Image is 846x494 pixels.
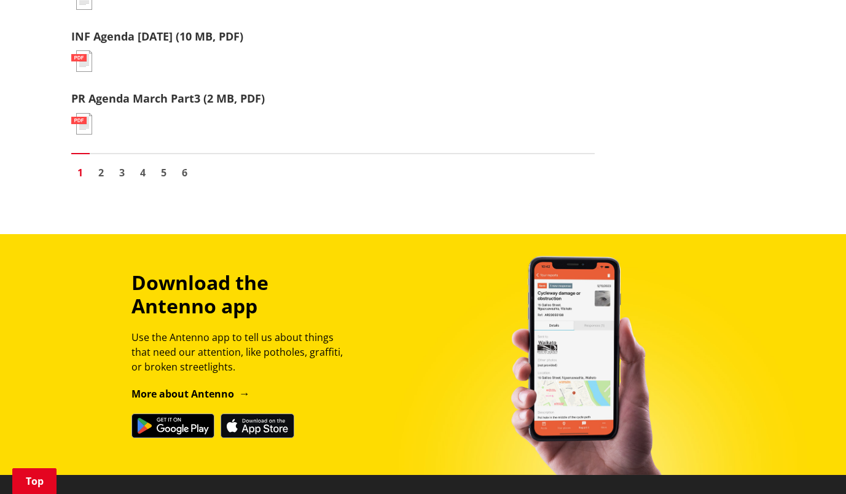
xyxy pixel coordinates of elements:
a: Go to page 6 [176,163,194,182]
a: Go to page 3 [113,163,131,182]
h3: Download the Antenno app [131,271,354,318]
a: Go to page 4 [134,163,152,182]
img: Get it on Google Play [131,414,214,438]
a: INF Agenda [DATE] (10 MB, PDF) [71,29,243,44]
a: More about Antenno [131,387,250,401]
img: document-pdf.svg [71,50,92,72]
a: Go to page 2 [92,163,111,182]
a: Page 1 [71,163,90,182]
nav: Pagination [71,153,595,185]
img: Download on the App Store [221,414,294,438]
iframe: Messenger Launcher [789,442,834,487]
a: PR Agenda March Part3 (2 MB, PDF) [71,91,265,106]
a: Go to page 5 [155,163,173,182]
p: Use the Antenno app to tell us about things that need our attention, like potholes, graffiti, or ... [131,330,354,374]
img: document-pdf.svg [71,113,92,135]
a: Top [12,468,57,494]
